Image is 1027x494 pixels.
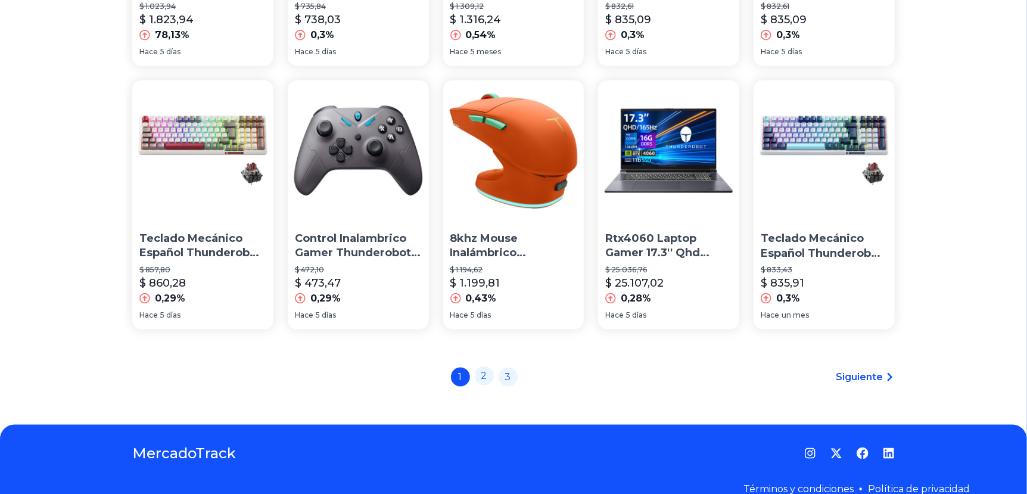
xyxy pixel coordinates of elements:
[754,80,895,330] a: Teclado Mecánico Español Thunderobot K98 Gasket Hot Swap RgbTeclado Mecánico Español Thunderobot ...
[295,275,341,291] p: $ 473,47
[139,275,186,291] p: $ 860,28
[450,11,502,28] p: $ 1.316,24
[450,47,469,57] span: Hace
[132,444,236,463] a: MercadoTrack
[139,11,194,28] p: $ 1.823,94
[761,11,807,28] p: $ 835,09
[295,265,422,275] p: $ 472,10
[761,265,888,275] p: $ 833,43
[132,80,273,222] img: Teclado Mecánico Español Thunderobot K98 Gasket Rgb Hot Swap 3/5 Pins Ergonómico 98% Layout Tecla...
[836,370,895,384] a: Siguiente
[761,310,779,320] span: Hace
[139,310,158,320] span: Hace
[830,448,842,459] a: Twitter
[626,47,646,57] span: 5 días
[310,28,334,42] p: 0,3%
[836,370,883,384] span: Siguiente
[295,310,313,320] span: Hace
[310,291,341,306] p: 0,29%
[605,11,651,28] p: $ 835,09
[626,310,646,320] span: 5 días
[857,448,869,459] a: Facebook
[605,2,732,11] p: $ 832,61
[295,47,313,57] span: Hace
[605,265,732,275] p: $ 25.036,76
[776,28,800,42] p: 0,3%
[466,28,496,42] p: 0,54%
[160,47,180,57] span: 5 días
[782,310,809,320] span: un mes
[761,231,888,261] p: Teclado Mecánico Español Thunderobot K98 Gasket Hot Swap Rgb
[776,291,800,306] p: 0,3%
[288,80,429,222] img: Control Inalambrico Gamer Thunderobot G30s Gamepad Para Pc For Nintendo Switch Controlles Color N...
[443,80,584,330] a: 8khz Mouse Inalámbrico Recargable Gamer Thunderobot Ml903 Mini Dpi30000 Paw 3950pro Ergonomico Bl...
[160,310,180,320] span: 5 días
[139,231,266,261] p: Teclado Mecánico Español Thunderobot K98 Gasket Rgb Hot Swap 3/5 Pins Ergonómico 98% Layout Tecla...
[139,265,266,275] p: $ 857,80
[450,265,577,275] p: $ 1.194,62
[155,291,185,306] p: 0,29%
[450,310,469,320] span: Hace
[471,310,491,320] span: 5 días
[316,310,336,320] span: 5 días
[598,80,739,330] a: Rtx4060 Laptop Gamer 17.3'' Qhd 2560*1440 165hz Thunderobot 911plus I7 13620h Ddr5 16gb 1tb Windo...
[621,28,645,42] p: 0,3%
[139,47,158,57] span: Hace
[761,275,804,291] p: $ 835,91
[288,80,429,330] a: Control Inalambrico Gamer Thunderobot G30s Gamepad Para Pc For Nintendo Switch Controlles Color N...
[605,310,624,320] span: Hace
[443,80,584,222] img: 8khz Mouse Inalámbrico Recargable Gamer Thunderobot Ml903 Mini Dpi30000 Paw 3950pro Ergonomico Bl...
[475,366,494,386] a: 2
[139,2,266,11] p: $ 1.023,94
[598,80,739,222] img: Rtx4060 Laptop Gamer 17.3'' Qhd 2560*1440 165hz Thunderobot 911plus I7 13620h Ddr5 16gb 1tb Windo...
[471,47,502,57] span: 5 meses
[883,448,895,459] a: LinkedIn
[605,231,732,261] p: Rtx4060 Laptop Gamer 17.3'' Qhd 2560*1440 165hz Thunderobot 911plus I7 13620h Ddr5 16gb 1tb Windo...
[804,448,816,459] a: Instagram
[316,47,336,57] span: 5 días
[761,2,888,11] p: $ 832,61
[499,368,518,387] a: 3
[295,11,341,28] p: $ 738,03
[450,231,577,261] p: 8khz Mouse Inalámbrico Recargable Gamer Thunderobot Ml903 Mini Dpi30000 Paw 3950pro Ergonomico Bl...
[466,291,497,306] p: 0,43%
[132,80,273,330] a: Teclado Mecánico Español Thunderobot K98 Gasket Rgb Hot Swap 3/5 Pins Ergonómico 98% Layout Tecla...
[295,2,422,11] p: $ 735,84
[450,2,577,11] p: $ 1.309,12
[605,275,664,291] p: $ 25.107,02
[782,47,802,57] span: 5 días
[754,80,895,222] img: Teclado Mecánico Español Thunderobot K98 Gasket Hot Swap Rgb
[761,47,779,57] span: Hace
[295,231,422,261] p: Control Inalambrico Gamer Thunderobot G30s Gamepad Para Pc For Nintendo Switch Controlles Color N...
[155,28,189,42] p: 78,13%
[605,47,624,57] span: Hace
[621,291,651,306] p: 0,28%
[450,275,500,291] p: $ 1.199,81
